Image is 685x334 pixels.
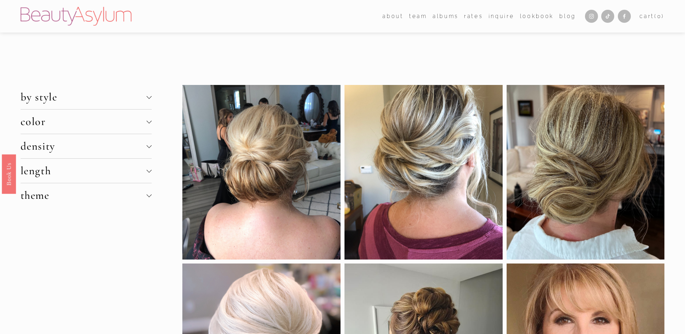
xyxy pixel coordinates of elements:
img: Beauty Asylum | Bridal Hair &amp; Makeup Charlotte &amp; Atlanta [21,7,131,26]
a: TikTok [601,10,614,23]
a: Book Us [2,154,16,194]
span: theme [21,189,147,202]
span: color [21,115,147,128]
span: 0 [657,13,662,19]
span: about [382,12,403,21]
a: Facebook [618,10,631,23]
button: density [21,134,152,158]
span: ( ) [654,13,664,19]
span: length [21,164,147,177]
a: folder dropdown [382,11,403,21]
button: by style [21,85,152,109]
a: albums [433,11,459,21]
button: color [21,110,152,134]
a: Instagram [585,10,598,23]
button: length [21,159,152,183]
a: folder dropdown [409,11,427,21]
a: Lookbook [520,11,554,21]
a: Blog [559,11,576,21]
span: density [21,140,147,153]
button: theme [21,183,152,207]
a: Rates [464,11,483,21]
span: by style [21,90,147,104]
a: 0 items in cart [640,12,664,21]
span: team [409,12,427,21]
a: Inquire [489,11,515,21]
